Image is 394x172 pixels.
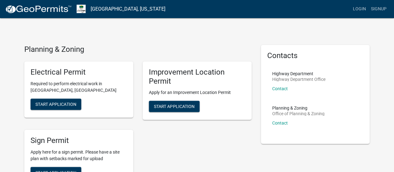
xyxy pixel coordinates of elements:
[36,101,76,106] span: Start Application
[149,89,245,96] p: Apply for an Improvement Location Permit
[31,136,127,145] h5: Sign Permit
[24,45,252,54] h4: Planning & Zoning
[272,86,288,91] a: Contact
[149,101,200,112] button: Start Application
[31,81,127,94] p: Required to perform electrical work in [GEOGRAPHIC_DATA], [GEOGRAPHIC_DATA]
[31,68,127,77] h5: Electrical Permit
[149,68,245,86] h5: Improvement Location Permit
[350,3,368,15] a: Login
[272,111,325,116] p: Office of Planning & Zoning
[272,71,325,76] p: Highway Department
[31,149,127,162] p: Apply here for a sign permit. Please have a site plan with setbacks marked for upload
[91,4,165,14] a: [GEOGRAPHIC_DATA], [US_STATE]
[272,120,288,125] a: Contact
[272,77,325,81] p: Highway Department Office
[272,106,325,110] p: Planning & Zoning
[77,5,86,13] img: Morgan County, Indiana
[154,104,195,109] span: Start Application
[368,3,389,15] a: Signup
[267,51,364,60] h5: Contacts
[31,99,81,110] button: Start Application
